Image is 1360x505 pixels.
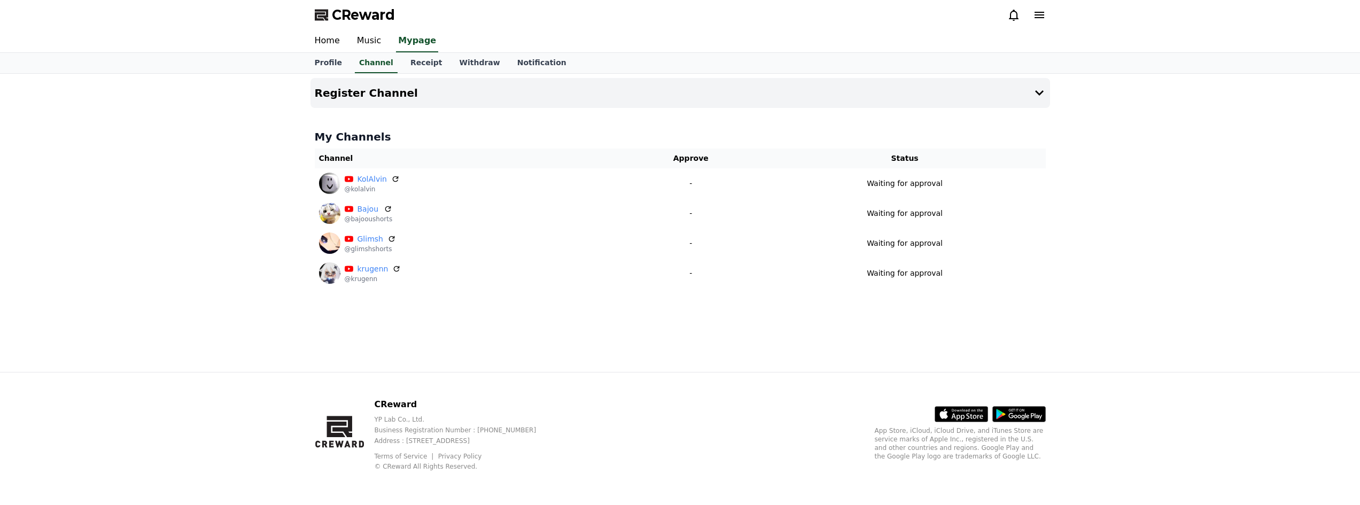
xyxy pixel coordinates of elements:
a: Music [348,30,390,52]
p: © CReward All Rights Reserved. [374,462,553,471]
a: Glimsh [358,234,383,245]
p: Waiting for approval [867,208,943,219]
img: krugenn [319,262,340,284]
p: @bajooushorts [345,215,393,223]
a: Terms of Service [374,453,435,460]
a: krugenn [358,263,388,275]
p: - [622,238,760,249]
span: CReward [332,6,395,24]
th: Channel [315,149,618,168]
a: Bajou [358,204,380,215]
p: App Store, iCloud, iCloud Drive, and iTunes Store are service marks of Apple Inc., registered in ... [875,426,1046,461]
p: Business Registration Number : [PHONE_NUMBER] [374,426,553,434]
a: KolAlvin [358,174,387,185]
a: CReward [315,6,395,24]
h4: My Channels [315,129,1046,144]
button: Register Channel [310,78,1050,108]
p: Address : [STREET_ADDRESS] [374,437,553,445]
a: Channel [355,53,398,73]
a: Home [306,30,348,52]
a: Receipt [402,53,451,73]
th: Status [764,149,1046,168]
img: Glimsh [319,232,340,254]
img: Bajou [319,203,340,224]
a: Mypage [396,30,438,52]
p: CReward [374,398,553,411]
a: Privacy Policy [438,453,482,460]
p: - [622,208,760,219]
h4: Register Channel [315,87,418,99]
p: Waiting for approval [867,238,943,249]
a: Profile [306,53,351,73]
th: Approve [618,149,764,168]
p: - [622,178,760,189]
p: Waiting for approval [867,268,943,279]
p: - [622,268,760,279]
p: YP Lab Co., Ltd. [374,415,553,424]
img: KolAlvin [319,173,340,194]
p: @kolalvin [345,185,400,193]
a: Notification [509,53,575,73]
a: Withdraw [450,53,508,73]
p: @krugenn [345,275,401,283]
p: @glimshshorts [345,245,396,253]
p: Waiting for approval [867,178,943,189]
